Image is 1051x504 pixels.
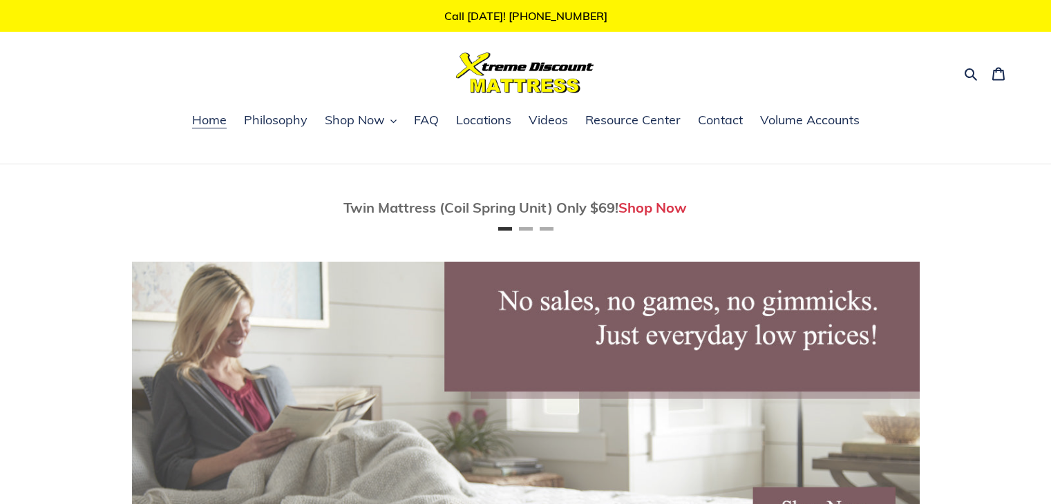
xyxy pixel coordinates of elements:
[618,199,687,216] a: Shop Now
[519,227,533,231] button: Page 2
[753,110,867,131] a: Volume Accounts
[343,199,618,216] span: Twin Mattress (Coil Spring Unit) Only $69!
[244,112,307,128] span: Philosophy
[414,112,439,128] span: FAQ
[691,110,750,131] a: Contact
[540,227,553,231] button: Page 3
[237,110,314,131] a: Philosophy
[760,112,860,128] span: Volume Accounts
[407,110,446,131] a: FAQ
[325,112,385,128] span: Shop Now
[698,112,743,128] span: Contact
[456,52,594,93] img: Xtreme Discount Mattress
[498,227,512,231] button: Page 1
[456,112,511,128] span: Locations
[529,112,568,128] span: Videos
[585,112,681,128] span: Resource Center
[578,110,688,131] a: Resource Center
[185,110,234,131] a: Home
[318,110,404,131] button: Shop Now
[192,112,227,128] span: Home
[522,110,575,131] a: Videos
[449,110,518,131] a: Locations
